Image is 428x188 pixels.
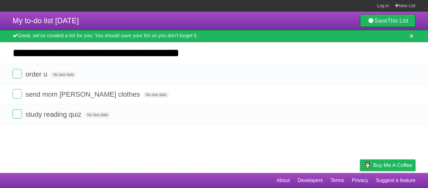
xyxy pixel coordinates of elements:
[373,160,412,171] span: Buy me a coffee
[25,90,142,98] span: send mom [PERSON_NAME] clothes
[387,18,408,24] b: This List
[25,70,49,78] span: order u
[13,89,22,99] label: Done
[363,160,372,170] img: Buy me a coffee
[25,110,83,118] span: study reading quiz
[376,175,415,186] a: Suggest a feature
[331,175,344,186] a: Terms
[13,16,79,25] span: My to-do list [DATE]
[144,92,169,98] span: No due date
[360,14,415,27] a: SaveThis List
[360,159,415,171] a: Buy me a coffee
[352,175,368,186] a: Privacy
[51,72,76,78] span: No due date
[297,175,323,186] a: Developers
[13,69,22,78] label: Done
[13,109,22,119] label: Done
[277,175,290,186] a: About
[85,112,110,118] span: No due date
